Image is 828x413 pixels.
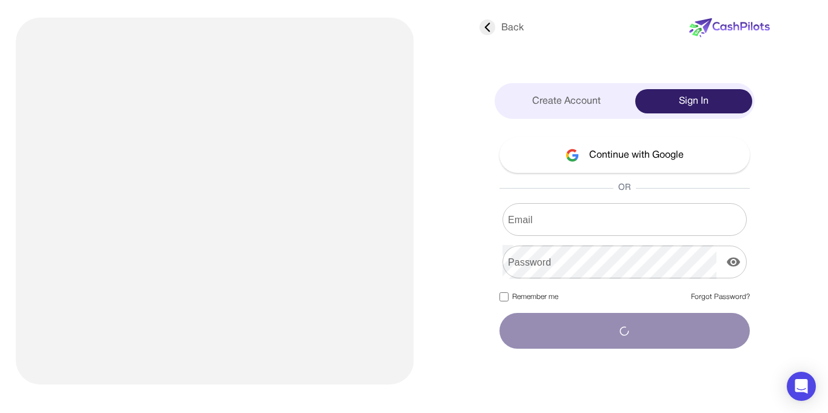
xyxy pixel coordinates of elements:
[635,89,752,113] div: Sign In
[479,21,524,35] div: Back
[721,250,746,274] button: display the password
[566,149,579,162] img: google-logo.svg
[499,292,509,301] input: Remember me
[613,182,636,194] span: OR
[499,292,558,303] label: Remember me
[499,137,750,173] button: Continue with Google
[691,292,750,303] a: Forgot Password?
[787,372,816,401] div: Open Intercom Messenger
[497,89,636,113] div: Create Account
[689,18,770,38] img: new-logo.svg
